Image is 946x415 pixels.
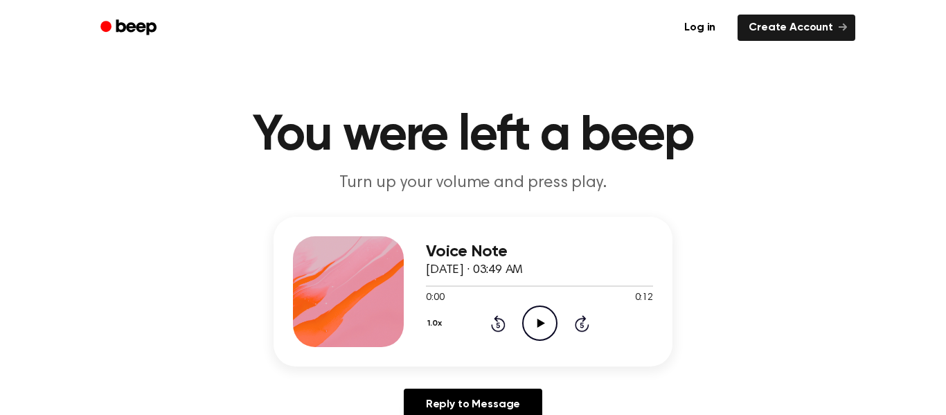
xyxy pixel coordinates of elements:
span: [DATE] · 03:49 AM [426,264,523,276]
button: 1.0x [426,312,447,335]
h3: Voice Note [426,242,653,261]
span: 0:00 [426,291,444,306]
a: Create Account [738,15,855,41]
a: Log in [670,12,729,44]
span: 0:12 [635,291,653,306]
h1: You were left a beep [118,111,828,161]
p: Turn up your volume and press play. [207,172,739,195]
a: Beep [91,15,169,42]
